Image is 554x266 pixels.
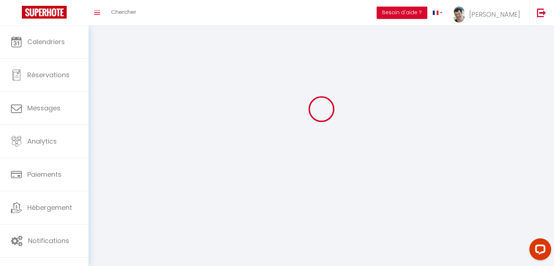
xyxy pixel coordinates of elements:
img: logout [537,8,546,17]
button: Besoin d'aide ? [377,7,427,19]
span: Analytics [27,137,57,146]
iframe: LiveChat chat widget [523,235,554,266]
span: Réservations [27,70,70,79]
span: Notifications [28,236,69,245]
span: Hébergement [27,203,72,212]
span: Calendriers [27,37,65,46]
img: ... [453,7,464,23]
span: Paiements [27,170,62,179]
span: [PERSON_NAME] [469,10,520,19]
span: Messages [27,103,60,113]
img: Super Booking [22,6,67,19]
span: Chercher [111,8,136,16]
